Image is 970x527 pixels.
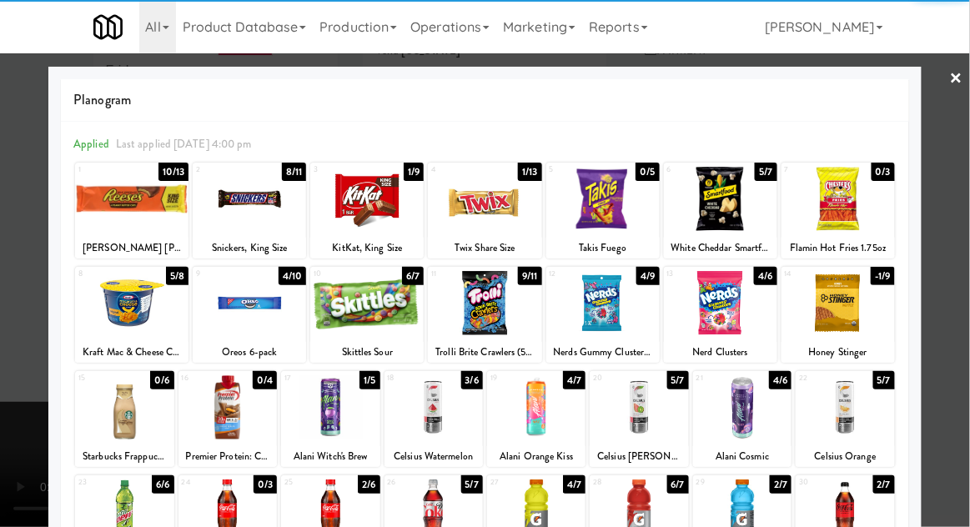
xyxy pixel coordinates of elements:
[667,163,721,177] div: 6
[667,371,689,389] div: 5/7
[428,267,541,363] div: 119/11Trolli Brite Crawlers (5oz)
[785,267,838,281] div: 14
[178,371,277,467] div: 160/4Premier Protein: Chocolate Peanut Butter
[871,267,894,285] div: -1/9
[782,238,895,258] div: Flamin Hot Fries 1.75oz
[666,342,775,363] div: Nerd Clusters
[785,163,838,177] div: 7
[193,163,306,258] div: 28/11Snickers, King Size
[487,446,586,467] div: Alani Orange Kiss
[696,371,742,385] div: 21
[78,342,186,363] div: Kraft Mac & Cheese Cups
[546,342,660,363] div: Nerds Gummy Clusters Very [PERSON_NAME]
[796,446,894,467] div: Celsius Orange
[636,267,659,285] div: 4/9
[784,238,892,258] div: Flamin Hot Fries 1.75oz
[799,475,845,489] div: 30
[664,267,777,363] div: 134/6Nerd Clusters
[75,342,188,363] div: Kraft Mac & Cheese Cups
[75,163,188,258] div: 110/13[PERSON_NAME] [PERSON_NAME] Size
[158,163,189,181] div: 10/13
[664,342,777,363] div: Nerd Clusters
[193,238,306,258] div: Snickers, King Size
[546,163,660,258] div: 50/5Takis Fuego
[798,446,892,467] div: Celsius Orange
[696,475,742,489] div: 29
[461,371,483,389] div: 3/6
[314,267,367,281] div: 10
[75,446,173,467] div: Starbucks Frappucino Vanilla
[178,446,277,467] div: Premier Protein: Chocolate Peanut Butter
[310,163,424,258] div: 31/9KitKat, King Size
[116,136,252,152] span: Last applied [DATE] 4:00 pm
[593,475,639,489] div: 28
[402,267,424,285] div: 6/7
[563,371,586,389] div: 4/7
[281,446,379,467] div: Alani Witch's Brew
[873,475,895,494] div: 2/7
[428,238,541,258] div: Twix Share Size
[195,342,304,363] div: Oreos 6-pack
[590,371,688,467] div: 205/7Celsius [PERSON_NAME]
[593,371,639,385] div: 20
[518,267,541,285] div: 9/11
[254,475,277,494] div: 0/3
[75,371,173,467] div: 150/6Starbucks Frappucino Vanilla
[384,371,483,467] div: 183/6Celsius Watermelon
[404,163,424,181] div: 1/9
[78,371,124,385] div: 15
[782,267,895,363] div: 14-1/9Honey Stinger
[666,238,775,258] div: White Cheddar Smartfood Popcorn 1oz
[387,446,480,467] div: Celsius Watermelon
[563,475,586,494] div: 4/7
[78,267,132,281] div: 8
[195,238,304,258] div: Snickers, King Size
[73,136,109,152] span: Applied
[693,371,792,467] div: 214/6Alani Cosmic
[193,342,306,363] div: Oreos 6-pack
[667,475,689,494] div: 6/7
[78,238,186,258] div: [PERSON_NAME] [PERSON_NAME] Size
[784,342,892,363] div: Honey Stinger
[799,371,845,385] div: 22
[78,163,132,177] div: 1
[796,371,894,467] div: 225/7Celsius Orange
[461,475,483,494] div: 5/7
[549,342,657,363] div: Nerds Gummy Clusters Very [PERSON_NAME]
[284,475,330,489] div: 25
[664,163,777,258] div: 65/7White Cheddar Smartfood Popcorn 1oz
[431,267,485,281] div: 11
[253,371,277,389] div: 0/4
[590,446,688,467] div: Celsius [PERSON_NAME]
[73,88,897,113] span: Planogram
[693,446,792,467] div: Alani Cosmic
[431,163,485,177] div: 4
[430,238,539,258] div: Twix Share Size
[182,475,228,489] div: 24
[75,267,188,363] div: 85/8Kraft Mac & Cheese Cups
[166,267,188,285] div: 5/8
[546,267,660,363] div: 124/9Nerds Gummy Clusters Very [PERSON_NAME]
[284,371,330,385] div: 17
[782,342,895,363] div: Honey Stinger
[518,163,541,181] div: 1/13
[282,163,306,181] div: 8/11
[428,163,541,258] div: 41/13Twix Share Size
[490,446,583,467] div: Alani Orange Kiss
[93,13,123,42] img: Micromart
[950,53,963,105] a: ×
[196,163,249,177] div: 2
[550,267,603,281] div: 12
[430,342,539,363] div: Trolli Brite Crawlers (5oz)
[769,371,792,389] div: 4/6
[310,267,424,363] div: 106/7Skittles Sour
[150,371,173,389] div: 0/6
[770,475,792,494] div: 2/7
[388,475,434,489] div: 26
[310,238,424,258] div: KitKat, King Size
[754,267,777,285] div: 4/6
[152,475,173,494] div: 6/6
[546,238,660,258] div: Takis Fuego
[388,371,434,385] div: 18
[314,163,367,177] div: 3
